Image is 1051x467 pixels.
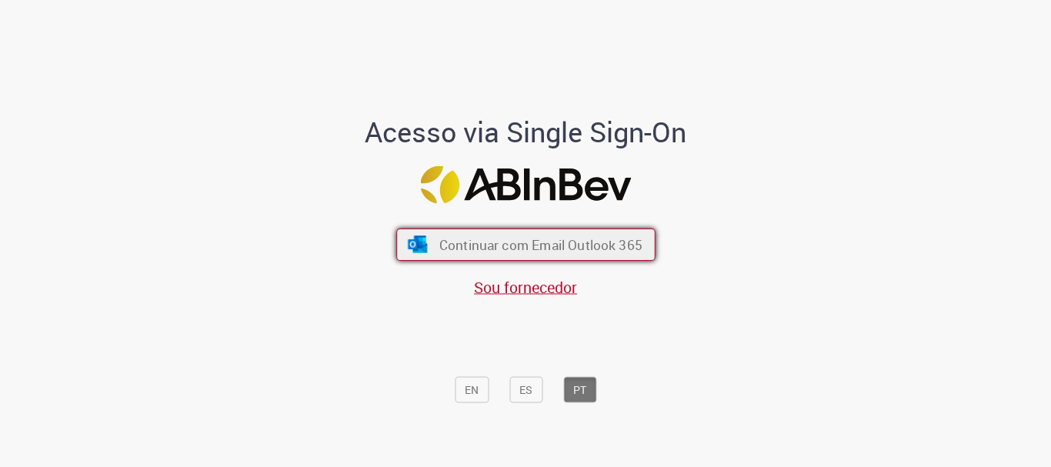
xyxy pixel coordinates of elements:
span: Continuar com Email Outlook 365 [439,236,642,254]
button: PT [563,377,596,403]
h1: Acesso via Single Sign-On [312,117,739,148]
img: Logo ABInBev [420,166,631,204]
button: ES [509,377,542,403]
a: Sou fornecedor [474,277,577,298]
button: EN [455,377,489,403]
button: ícone Azure/Microsoft 360 Continuar com Email Outlook 365 [396,228,656,261]
img: ícone Azure/Microsoft 360 [406,236,429,253]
